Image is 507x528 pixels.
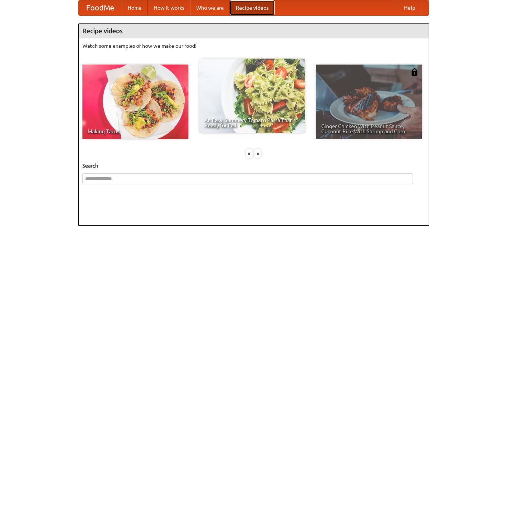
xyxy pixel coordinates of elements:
a: Who we are [190,0,230,15]
p: Watch some examples of how we make our food! [82,42,425,50]
h5: Search [82,162,425,169]
a: Home [122,0,148,15]
span: Making Tacos [88,129,183,134]
img: 483408.png [411,68,418,76]
a: Recipe videos [230,0,275,15]
span: An Easy, Summery Tomato Pasta That's Ready for Fall [204,118,300,128]
a: Help [398,0,421,15]
h4: Recipe videos [79,24,429,38]
a: An Easy, Summery Tomato Pasta That's Ready for Fall [199,59,305,133]
div: « [246,149,253,158]
a: FoodMe [79,0,122,15]
div: » [254,149,261,158]
a: How it works [148,0,190,15]
a: Making Tacos [82,65,188,139]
